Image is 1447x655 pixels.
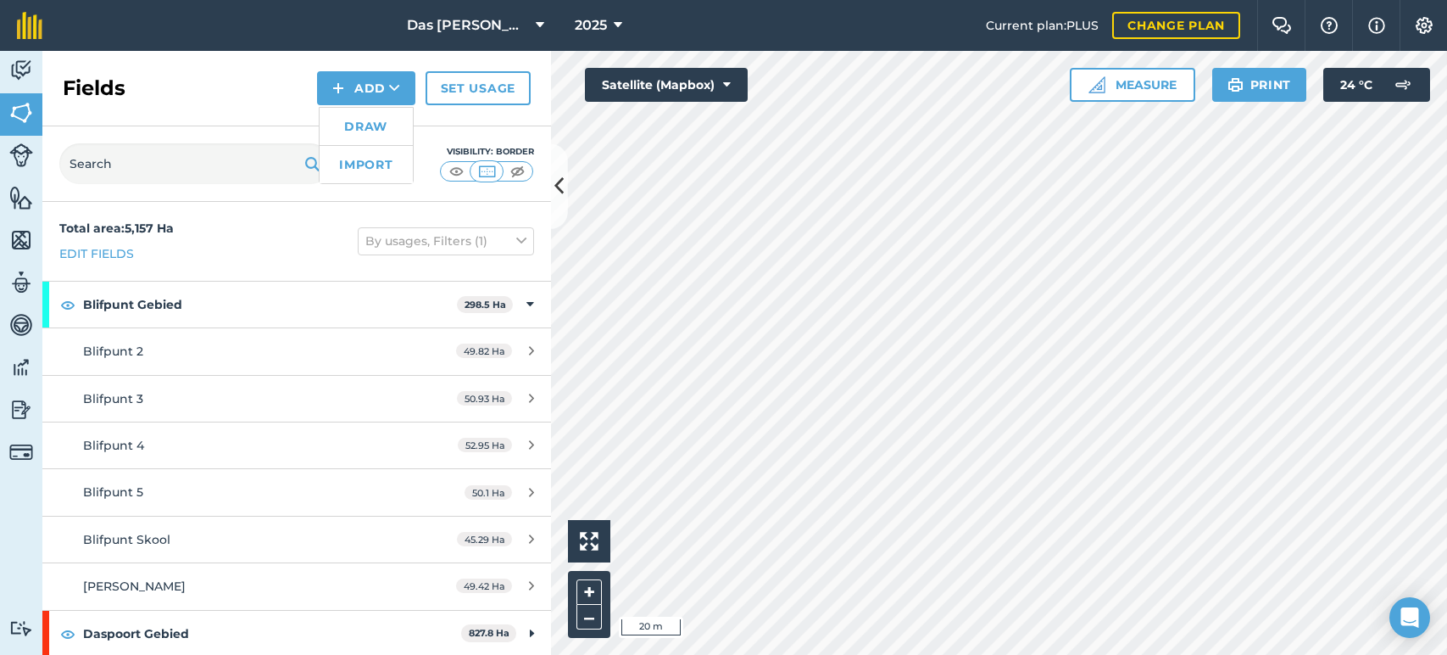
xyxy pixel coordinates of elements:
[576,605,602,630] button: –
[9,620,33,636] img: svg+xml;base64,PD94bWwgdmVyc2lvbj0iMS4wIiBlbmNvZGluZz0idXRmLTgiPz4KPCEtLSBHZW5lcmF0b3I6IEFkb2JlIE...
[83,391,143,406] span: Blifpunt 3
[1227,75,1244,95] img: svg+xml;base64,PHN2ZyB4bWxucz0iaHR0cDovL3d3dy53My5vcmcvMjAwMC9zdmciIHdpZHRoPSIxOSIgaGVpZ2h0PSIyNC...
[63,75,125,102] h2: Fields
[17,12,42,39] img: fieldmargin Logo
[1319,17,1339,34] img: A question mark icon
[465,299,506,311] strong: 298.5 Ha
[83,532,170,547] span: Blifpunt Skool
[320,108,413,145] a: Draw
[42,563,551,609] a: [PERSON_NAME]49.42 Ha
[9,227,33,253] img: svg+xml;base64,PHN2ZyB4bWxucz0iaHR0cDovL3d3dy53My5vcmcvMjAwMC9zdmciIHdpZHRoPSI1NiIgaGVpZ2h0PSI2MC...
[469,627,509,639] strong: 827.8 Ha
[9,440,33,464] img: svg+xml;base64,PD94bWwgdmVyc2lvbj0iMS4wIiBlbmNvZGluZz0idXRmLTgiPz4KPCEtLSBHZW5lcmF0b3I6IEFkb2JlIE...
[575,15,607,36] span: 2025
[458,438,512,452] span: 52.95 Ha
[580,532,598,551] img: Four arrows, one pointing top left, one top right, one bottom right and the last bottom left
[83,344,143,359] span: Blifpunt 2
[457,391,512,406] span: 50.93 Ha
[320,146,413,183] a: Import
[304,154,320,174] img: svg+xml;base64,PHN2ZyB4bWxucz0iaHR0cDovL3d3dy53My5vcmcvMjAwMC9zdmciIHdpZHRoPSIxOSIgaGVpZ2h0PSIyNC...
[42,517,551,563] a: Blifpunt Skool45.29 Ha
[476,163,498,180] img: svg+xml;base64,PHN2ZyB4bWxucz0iaHR0cDovL3d3dy53My5vcmcvMjAwMC9zdmciIHdpZHRoPSI1MCIgaGVpZ2h0PSI0MC...
[332,78,344,98] img: svg+xml;base64,PHN2ZyB4bWxucz0iaHR0cDovL3d3dy53My5vcmcvMjAwMC9zdmciIHdpZHRoPSIxNCIgaGVpZ2h0PSIyNC...
[1340,68,1372,102] span: 24 ° C
[1070,68,1195,102] button: Measure
[457,532,512,546] span: 45.29 Ha
[83,579,186,594] span: [PERSON_NAME]
[1323,68,1430,102] button: 24 °C
[42,423,551,468] a: Blifpunt 452.95 Ha
[456,579,512,593] span: 49.42 Ha
[1212,68,1307,102] button: Print
[317,71,415,105] button: Add DrawImport
[986,16,1099,35] span: Current plan : PLUS
[446,163,467,180] img: svg+xml;base64,PHN2ZyB4bWxucz0iaHR0cDovL3d3dy53My5vcmcvMjAwMC9zdmciIHdpZHRoPSI1MCIgaGVpZ2h0PSI0MC...
[60,624,75,644] img: svg+xml;base64,PHN2ZyB4bWxucz0iaHR0cDovL3d3dy53My5vcmcvMjAwMC9zdmciIHdpZHRoPSIxOCIgaGVpZ2h0PSIyNC...
[42,469,551,515] a: Blifpunt 550.1 Ha
[1389,597,1430,638] div: Open Intercom Messenger
[83,484,143,500] span: Blifpunt 5
[42,328,551,374] a: Blifpunt 249.82 Ha
[9,185,33,210] img: svg+xml;base64,PHN2ZyB4bWxucz0iaHR0cDovL3d3dy53My5vcmcvMjAwMC9zdmciIHdpZHRoPSI1NiIgaGVpZ2h0PSI2MC...
[1386,68,1420,102] img: svg+xml;base64,PD94bWwgdmVyc2lvbj0iMS4wIiBlbmNvZGluZz0idXRmLTgiPz4KPCEtLSBHZW5lcmF0b3I6IEFkb2JlIE...
[9,355,33,380] img: svg+xml;base64,PD94bWwgdmVyc2lvbj0iMS4wIiBlbmNvZGluZz0idXRmLTgiPz4KPCEtLSBHZW5lcmF0b3I6IEFkb2JlIE...
[1272,17,1292,34] img: Two speech bubbles overlapping with the left bubble in the forefront
[1112,12,1240,39] a: Change plan
[59,143,331,184] input: Search
[9,143,33,167] img: svg+xml;base64,PD94bWwgdmVyc2lvbj0iMS4wIiBlbmNvZGluZz0idXRmLTgiPz4KPCEtLSBHZW5lcmF0b3I6IEFkb2JlIE...
[426,71,531,105] a: Set usage
[60,294,75,315] img: svg+xml;base64,PHN2ZyB4bWxucz0iaHR0cDovL3d3dy53My5vcmcvMjAwMC9zdmciIHdpZHRoPSIxOCIgaGVpZ2h0PSIyNC...
[59,221,174,236] strong: Total area : 5,157 Ha
[9,397,33,423] img: svg+xml;base64,PD94bWwgdmVyc2lvbj0iMS4wIiBlbmNvZGluZz0idXRmLTgiPz4KPCEtLSBHZW5lcmF0b3I6IEFkb2JlIE...
[42,282,551,327] div: Blifpunt Gebied298.5 Ha
[83,282,457,327] strong: Blifpunt Gebied
[1088,76,1105,93] img: Ruler icon
[9,100,33,126] img: svg+xml;base64,PHN2ZyB4bWxucz0iaHR0cDovL3d3dy53My5vcmcvMjAwMC9zdmciIHdpZHRoPSI1NiIgaGVpZ2h0PSI2MC...
[9,312,33,338] img: svg+xml;base64,PD94bWwgdmVyc2lvbj0iMS4wIiBlbmNvZGluZz0idXRmLTgiPz4KPCEtLSBHZW5lcmF0b3I6IEFkb2JlIE...
[59,244,134,263] a: Edit fields
[9,270,33,295] img: svg+xml;base64,PD94bWwgdmVyc2lvbj0iMS4wIiBlbmNvZGluZz0idXRmLTgiPz4KPCEtLSBHZW5lcmF0b3I6IEFkb2JlIE...
[1414,17,1434,34] img: A cog icon
[439,145,534,159] div: Visibility: Border
[9,58,33,83] img: svg+xml;base64,PD94bWwgdmVyc2lvbj0iMS4wIiBlbmNvZGluZz0idXRmLTgiPz4KPCEtLSBHZW5lcmF0b3I6IEFkb2JlIE...
[1368,15,1385,36] img: svg+xml;base64,PHN2ZyB4bWxucz0iaHR0cDovL3d3dy53My5vcmcvMjAwMC9zdmciIHdpZHRoPSIxNyIgaGVpZ2h0PSIxNy...
[576,579,602,605] button: +
[407,15,529,36] span: Das [PERSON_NAME]
[42,376,551,422] a: Blifpunt 350.93 Ha
[83,438,144,453] span: Blifpunt 4
[465,485,512,500] span: 50.1 Ha
[585,68,748,102] button: Satellite (Mapbox)
[456,344,512,358] span: 49.82 Ha
[358,227,534,255] button: By usages, Filters (1)
[507,163,528,180] img: svg+xml;base64,PHN2ZyB4bWxucz0iaHR0cDovL3d3dy53My5vcmcvMjAwMC9zdmciIHdpZHRoPSI1MCIgaGVpZ2h0PSI0MC...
